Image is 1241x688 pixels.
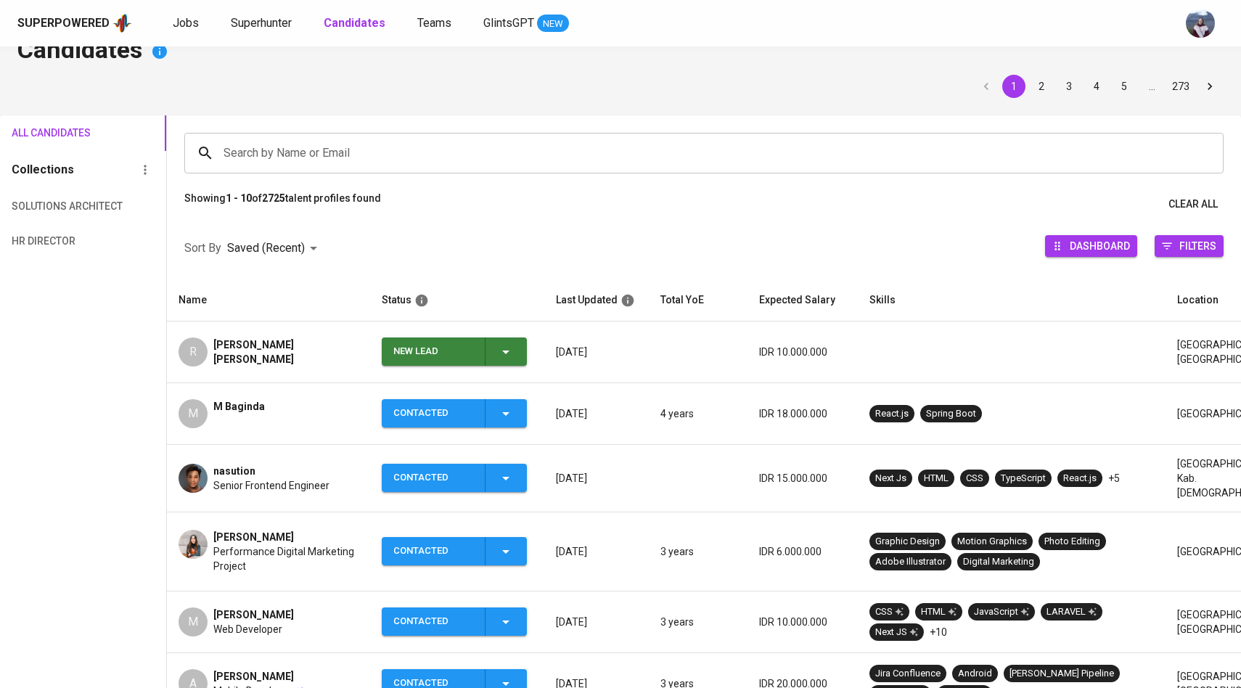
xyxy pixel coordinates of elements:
[213,622,282,636] span: Web Developer
[12,124,91,142] span: All Candidates
[417,15,454,33] a: Teams
[1009,667,1114,681] div: [PERSON_NAME] Pipeline
[370,279,544,322] th: Status
[213,669,294,684] span: [PERSON_NAME]
[324,15,388,33] a: Candidates
[759,345,846,359] p: IDR 10.000.000
[1163,191,1224,218] button: Clear All
[556,406,637,421] p: [DATE]
[17,12,132,34] a: Superpoweredapp logo
[324,16,385,30] b: Candidates
[173,15,202,33] a: Jobs
[1085,75,1108,98] button: Go to page 4
[393,464,473,492] div: Contacted
[958,667,992,681] div: Android
[924,472,949,486] div: HTML
[179,607,208,636] div: M
[184,191,381,218] p: Showing of talent profiles found
[556,471,637,486] p: [DATE]
[213,607,294,622] span: [PERSON_NAME]
[213,530,294,544] span: [PERSON_NAME]
[12,232,91,250] span: HR Director
[1030,75,1053,98] button: Go to page 2
[537,17,569,31] span: NEW
[179,464,208,493] img: 8d8e8127-fda9-4cd4-95a9-e9605be24e2d.jpg
[759,406,846,421] p: IDR 18.000.000
[231,15,295,33] a: Superhunter
[1168,75,1194,98] button: Go to page 273
[1186,9,1215,38] img: christine.raharja@glints.com
[858,279,1166,322] th: Skills
[875,626,918,639] div: Next JS
[875,605,904,619] div: CSS
[1001,472,1046,486] div: TypeScript
[1198,75,1221,98] button: Go to next page
[213,478,329,493] span: Senior Frontend Engineer
[173,16,199,30] span: Jobs
[921,605,957,619] div: HTML
[875,535,940,549] div: Graphic Design
[556,544,637,559] p: [DATE]
[1070,236,1130,255] span: Dashboard
[179,337,208,366] div: R
[1113,75,1136,98] button: Go to page 5
[1057,75,1081,98] button: Go to page 3
[966,472,983,486] div: CSS
[417,16,451,30] span: Teams
[227,235,322,262] div: Saved (Recent)
[213,337,359,366] span: [PERSON_NAME] [PERSON_NAME]
[759,471,846,486] p: IDR 15.000.000
[226,192,252,204] b: 1 - 10
[930,625,947,639] p: +10
[167,279,370,322] th: Name
[660,615,736,629] p: 3 years
[17,15,110,32] div: Superpowered
[262,192,285,204] b: 2725
[556,615,637,629] p: [DATE]
[1047,605,1097,619] div: LARAVEL
[382,607,527,636] button: Contacted
[926,407,976,421] div: Spring Boot
[382,537,527,565] button: Contacted
[875,667,941,681] div: Jira Confluence
[759,544,846,559] p: IDR 6.000.000
[649,279,748,322] th: Total YoE
[231,16,292,30] span: Superhunter
[957,535,1027,549] div: Motion Graphics
[393,607,473,636] div: Contacted
[393,337,473,366] div: New Lead
[875,407,909,421] div: React.js
[748,279,858,322] th: Expected Salary
[544,279,649,322] th: Last Updated
[1179,236,1216,255] span: Filters
[660,406,736,421] p: 4 years
[184,239,221,257] p: Sort By
[213,399,265,414] span: M Baginda
[393,399,473,427] div: Contacted
[382,337,527,366] button: New Lead
[227,239,305,257] p: Saved (Recent)
[179,530,208,559] img: 2b7650b41da1ce6e4da062cedc82e451.jpg
[1044,535,1100,549] div: Photo Editing
[759,615,846,629] p: IDR 10.000.000
[483,16,534,30] span: GlintsGPT
[1155,235,1224,257] button: Filters
[556,345,637,359] p: [DATE]
[974,605,1029,619] div: JavaScript
[875,472,906,486] div: Next Js
[1063,472,1097,486] div: React.js
[875,555,946,569] div: Adobe Illustrator
[483,15,569,33] a: GlintsGPT NEW
[112,12,132,34] img: app logo
[1168,195,1218,213] span: Clear All
[382,464,527,492] button: Contacted
[382,399,527,427] button: Contacted
[963,555,1034,569] div: Digital Marketing
[179,399,208,428] div: M
[1108,471,1120,486] p: +5
[213,544,359,573] span: Performance Digital Marketing Project
[393,537,473,565] div: Contacted
[660,544,736,559] p: 3 years
[972,75,1224,98] nav: pagination navigation
[1045,235,1137,257] button: Dashboard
